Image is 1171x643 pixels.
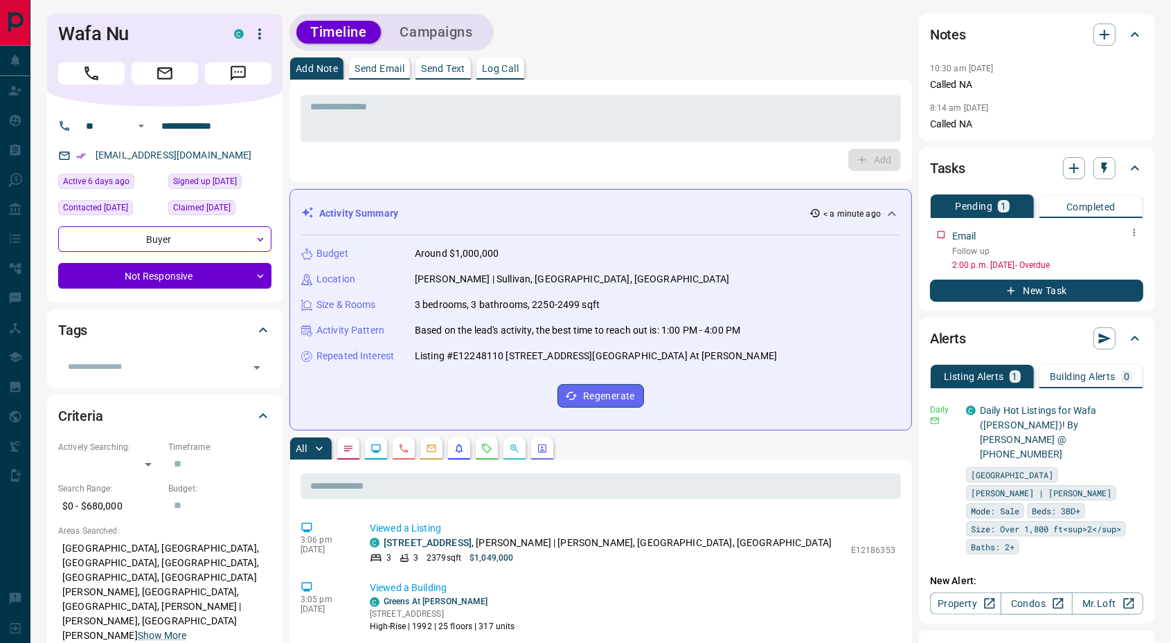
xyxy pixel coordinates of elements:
[930,592,1001,615] a: Property
[398,443,409,454] svg: Calls
[470,552,513,564] p: $1,049,000
[509,443,520,454] svg: Opportunities
[58,174,161,193] div: Tue Aug 05 2025
[63,201,128,215] span: Contacted [DATE]
[930,152,1143,185] div: Tasks
[415,349,777,363] p: Listing #E12248110 [STREET_ADDRESS][GEOGRAPHIC_DATA] At [PERSON_NAME]
[384,537,472,548] a: [STREET_ADDRESS]
[966,406,976,415] div: condos.ca
[76,151,86,161] svg: Email Verified
[930,327,966,350] h2: Alerts
[930,103,989,113] p: 8:14 am [DATE]
[96,150,252,161] a: [EMAIL_ADDRESS][DOMAIN_NAME]
[971,468,1053,482] span: [GEOGRAPHIC_DATA]
[930,280,1143,302] button: New Task
[301,201,900,226] div: Activity Summary< a minute ago
[384,597,488,606] a: Greens At [PERSON_NAME]
[316,298,376,312] p: Size & Rooms
[1066,202,1116,212] p: Completed
[415,272,729,287] p: [PERSON_NAME] | Sullivan, [GEOGRAPHIC_DATA], [GEOGRAPHIC_DATA]
[58,482,161,495] p: Search Range:
[386,552,391,564] p: 3
[415,246,499,261] p: Around $1,000,000
[138,628,186,643] button: Show More
[1050,372,1116,381] p: Building Alerts
[316,349,394,363] p: Repeated Interest
[370,443,382,454] svg: Lead Browsing Activity
[930,64,994,73] p: 10:30 am [DATE]
[415,323,740,338] p: Based on the lead's activity, the best time to reach out is: 1:00 PM - 4:00 PM
[173,201,231,215] span: Claimed [DATE]
[168,174,271,193] div: Tue Feb 15 2022
[971,540,1014,554] span: Baths: 2+
[421,64,465,73] p: Send Text
[63,174,129,188] span: Active 6 days ago
[355,64,404,73] p: Send Email
[930,416,940,426] svg: Email
[930,18,1143,51] div: Notes
[952,245,1143,257] p: Follow up
[58,263,271,289] div: Not Responsive
[319,206,398,221] p: Activity Summary
[384,536,832,550] p: , [PERSON_NAME] | [PERSON_NAME], [GEOGRAPHIC_DATA], [GEOGRAPHIC_DATA]
[930,24,966,46] h2: Notes
[557,384,644,408] button: Regenerate
[296,64,338,73] p: Add Note
[930,322,1143,355] div: Alerts
[58,399,271,433] div: Criteria
[370,608,515,620] p: [STREET_ADDRESS]
[205,62,271,84] span: Message
[1032,504,1080,518] span: Beds: 3BD+
[413,552,418,564] p: 3
[58,314,271,347] div: Tags
[234,29,244,39] div: condos.ca
[1001,592,1072,615] a: Condos
[930,117,1143,132] p: Called NA
[370,620,515,633] p: High-Rise | 1992 | 25 floors | 317 units
[168,200,271,219] div: Wed Jul 09 2025
[58,441,161,453] p: Actively Searching:
[971,486,1111,500] span: [PERSON_NAME] | [PERSON_NAME]
[133,118,150,134] button: Open
[370,581,895,595] p: Viewed a Building
[58,495,161,518] p: $0 - $680,000
[296,21,381,44] button: Timeline
[415,298,600,312] p: 3 bedrooms, 3 bathrooms, 2250-2499 sqft
[930,157,965,179] h2: Tasks
[930,78,1143,92] p: Called NA
[930,574,1143,588] p: New Alert:
[173,174,237,188] span: Signed up [DATE]
[58,405,103,427] h2: Criteria
[132,62,198,84] span: Email
[1012,372,1018,381] p: 1
[482,64,519,73] p: Log Call
[58,319,87,341] h2: Tags
[427,552,461,564] p: 2379 sqft
[481,443,492,454] svg: Requests
[930,404,958,416] p: Daily
[370,521,895,536] p: Viewed a Listing
[168,482,271,495] p: Budget:
[537,443,548,454] svg: Agent Actions
[426,443,437,454] svg: Emails
[58,525,271,537] p: Areas Searched:
[58,226,271,252] div: Buyer
[301,595,349,604] p: 3:05 pm
[944,372,1004,381] p: Listing Alerts
[168,441,271,453] p: Timeframe:
[1072,592,1143,615] a: Mr.Loft
[343,443,354,454] svg: Notes
[454,443,465,454] svg: Listing Alerts
[851,544,895,556] p: E12186353
[823,208,881,220] p: < a minute ago
[1124,372,1129,381] p: 0
[971,522,1121,536] span: Size: Over 1,800 ft<sup>2</sup>
[316,323,384,338] p: Activity Pattern
[370,538,379,547] div: condos.ca
[58,62,125,84] span: Call
[58,23,213,45] h1: Wafa Nu
[1001,201,1006,211] p: 1
[370,597,379,607] div: condos.ca
[316,272,355,287] p: Location
[980,405,1097,460] a: Daily Hot Listings for Wafa ([PERSON_NAME])! By [PERSON_NAME] @ [PHONE_NUMBER]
